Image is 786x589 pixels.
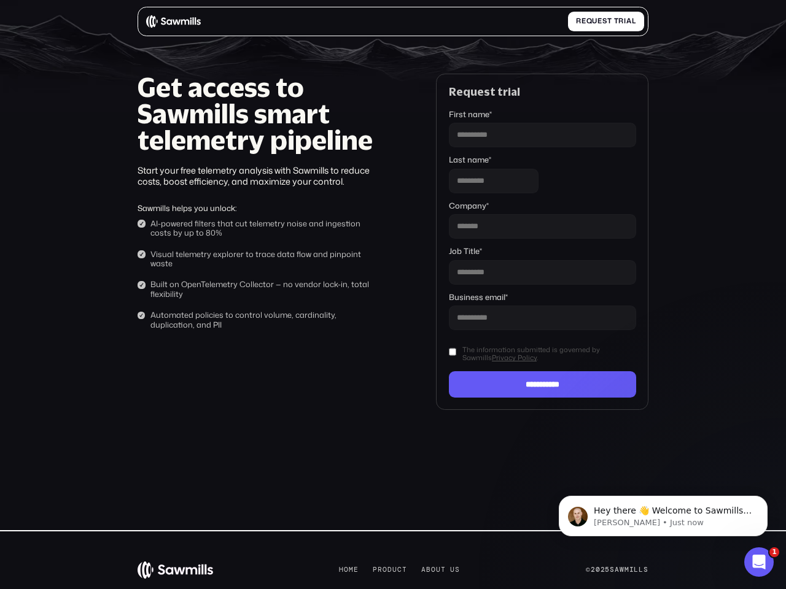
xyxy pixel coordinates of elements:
span: Business email [449,291,505,302]
span: e [582,17,586,25]
span: t [607,17,612,25]
div: Sawmills helps you unlock: [138,204,382,213]
span: P [373,566,378,574]
input: The information submitted is governed by SawmillsPrivacy Policy. [449,348,457,356]
span: d [387,566,392,574]
span: R [576,17,582,25]
span: Job Title [449,245,480,256]
span: l [632,17,636,25]
a: Home [339,566,358,574]
span: s [455,566,460,574]
span: r [618,17,624,25]
span: i [624,17,626,25]
span: u [436,566,441,574]
span: t [402,566,407,574]
div: AI-powered filters that cut telemetry noise and ingestion costs by up to 80% [150,219,383,238]
div: Built on OpenTelemetry Collector — no vendor lock-in, total flexibility [150,280,383,299]
span: Last name [449,154,489,165]
span: m [349,566,354,574]
div: Visual telemetry explorer to trace data flow and pinpoint waste [150,250,383,269]
span: 1 [769,547,779,557]
span: Company [449,200,486,211]
span: e [354,566,359,574]
span: u [450,566,455,574]
a: Requesttrial [568,12,644,32]
span: a [626,17,632,25]
iframe: Intercom live chat [744,547,774,577]
span: u [392,566,397,574]
span: q [586,17,593,25]
span: o [344,566,349,574]
div: Start your free telemetry analysis with Sawmills to reduce costs, boost efficiency, and maximize ... [138,165,382,188]
span: e [597,17,602,25]
span: t [441,566,446,574]
iframe: Intercom notifications message [540,470,786,556]
span: A [421,566,426,574]
h1: Get access to Sawmills smart telemetry pipeline [138,74,382,153]
span: s [602,17,607,25]
span: o [431,566,436,574]
a: Privacy Policy [492,353,537,363]
div: Automated policies to control volume, cardinality, duplication, and PII [150,310,383,329]
span: b [426,566,431,574]
span: First name [449,109,489,120]
span: c [397,566,402,574]
a: Aboutus [421,566,460,574]
span: u [592,17,597,25]
span: 2025 [591,565,610,574]
div: Request trial [449,86,636,98]
span: The information submitted is governed by Sawmills . [462,346,636,363]
a: Product [373,566,407,574]
span: t [614,17,619,25]
div: © Sawmills [586,566,648,574]
span: H [339,566,344,574]
span: o [383,566,387,574]
span: r [378,566,383,574]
